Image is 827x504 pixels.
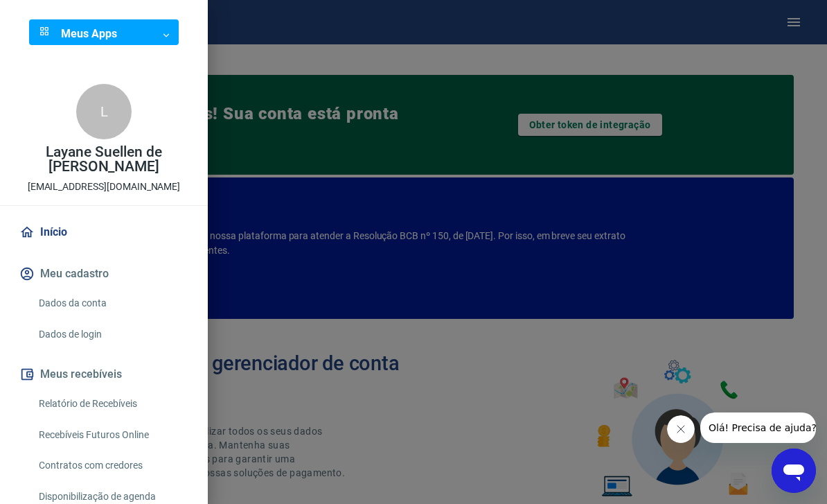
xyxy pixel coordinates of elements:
button: Meu cadastro [17,259,191,289]
p: Layane Suellen de [PERSON_NAME] [11,145,197,174]
div: L [76,84,132,139]
iframe: Mensagem da empresa [700,412,816,443]
p: [EMAIL_ADDRESS][DOMAIN_NAME] [28,180,181,194]
button: Meus recebíveis [17,359,191,390]
iframe: Botão para abrir a janela de mensagens [772,449,816,493]
a: Contratos com credores [33,451,191,480]
a: Dados da conta [33,289,191,318]
iframe: Fechar mensagem [667,415,695,443]
a: Relatório de Recebíveis [33,390,191,418]
a: Dados de login [33,320,191,349]
a: Início [17,217,191,247]
a: Recebíveis Futuros Online [33,421,191,449]
span: Olá! Precisa de ajuda? [8,10,116,21]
